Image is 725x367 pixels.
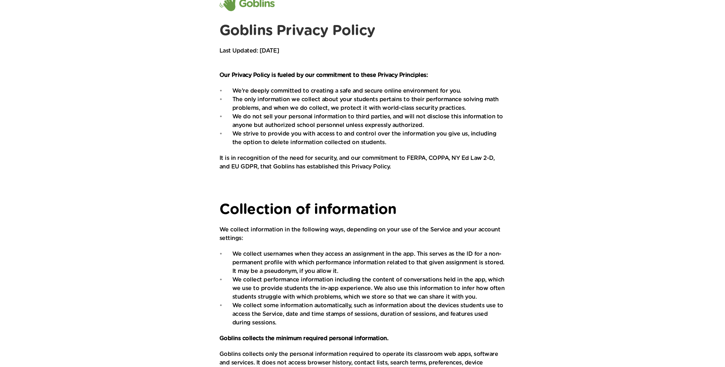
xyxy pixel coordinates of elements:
[232,129,506,147] p: We strive to provide you with access to and control over the information you give us, including t...
[219,72,428,78] strong: Our Privacy Policy is fueled by our commitment to these Privacy Principles:
[219,201,506,218] h1: Collection of information
[219,336,388,341] strong: Goblins collects the minimum required personal information.
[219,48,279,54] span: Last Updated: [DATE]
[219,22,506,39] h1: Goblins Privacy Policy
[232,250,506,275] p: We collect usernames when they access an assignment in the app. This serves as the ID for a non-p...
[232,301,506,327] p: We collect some information automatically, such as information about the devices students use to ...
[232,275,506,301] p: We collect performance information including the content of conversations held in the app, which ...
[232,95,506,112] p: The only information we collect about your students pertains to their performance solving math pr...
[232,87,506,95] p: We’re deeply committed to creating a safe and secure online environment for you.
[232,112,506,129] p: We do not sell your personal information to third parties, and will not disclose this information...
[219,154,506,171] p: It is in recognition of the need for security, and our commitment to FERPA, COPPA, NY Ed Law 2-D,...
[219,225,506,243] p: We collect information in the following ways, depending on your use of the Service and your accou...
